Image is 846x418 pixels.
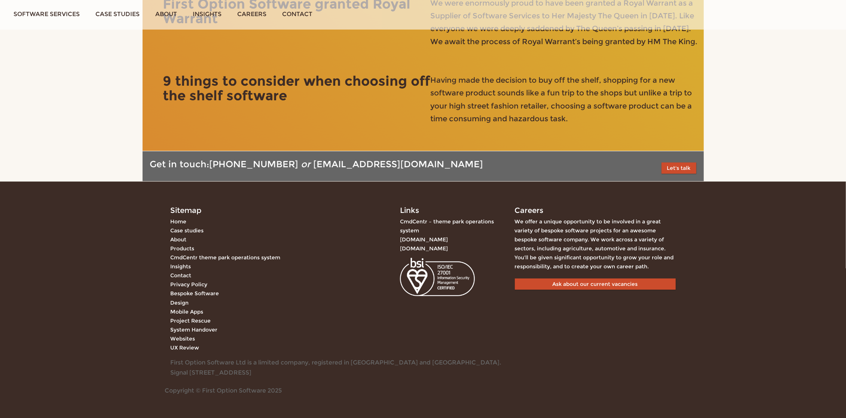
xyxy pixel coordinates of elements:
[165,357,509,378] div: First Option Software Ltd is a limited company, registered in [GEOGRAPHIC_DATA] and [GEOGRAPHIC_D...
[171,317,211,324] a: Project Rescue
[150,159,210,170] span: Get in touch:
[400,236,448,243] a: [DOMAIN_NAME]
[148,59,698,134] a: 9 things to consider when choosing off the shelf software Having made the decision to buy off the...
[171,344,199,351] a: UX Review
[171,326,218,333] a: System Handover
[515,217,676,271] div: We offer a unique opportunity to be involved in a great variety of bespoke software projects for ...
[171,245,195,252] a: Products
[171,335,195,342] a: Websites
[171,204,389,217] div: Sitemap
[171,290,219,297] a: Bespoke Software
[431,74,698,125] p: Having made the decision to buy off the shelf, shopping for a new software product sounds like a ...
[171,263,191,270] a: Insights
[171,308,204,315] a: Mobile Apps
[515,278,676,290] a: Ask about our current vacancies
[171,272,192,279] a: Contact
[171,254,281,261] a: CmdCentr theme park operations system
[171,227,204,234] a: Case studies
[515,204,676,217] div: Careers
[165,378,681,396] div: Copyright © First Option Software 2025
[400,204,504,217] div: Links
[400,218,494,234] a: CmdCentr – theme park operations system
[301,159,311,170] em: or
[667,165,691,171] a: Let's talk
[171,236,187,243] a: About
[400,258,475,296] img: First Option Software ISO 270001 certification
[210,159,299,170] a: [PHONE_NUMBER]
[314,159,483,170] a: [EMAIL_ADDRESS][DOMAIN_NAME]
[163,74,431,103] h3: 9 things to consider when choosing off the shelf software
[171,299,189,306] a: Design
[171,218,187,225] a: Home
[662,162,696,174] button: Let's talk
[400,245,448,252] a: [DOMAIN_NAME]
[171,281,208,288] a: Privacy Policy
